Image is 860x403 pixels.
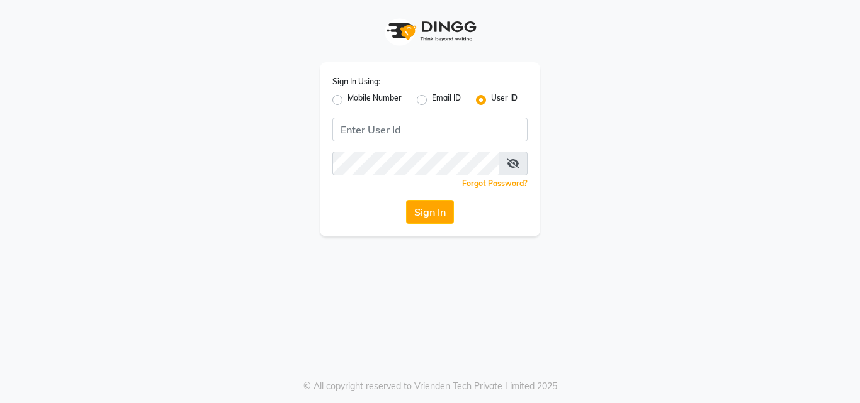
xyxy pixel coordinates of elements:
[332,118,528,141] input: Username
[332,76,380,87] label: Sign In Using:
[380,13,480,50] img: logo1.svg
[406,200,454,224] button: Sign In
[462,179,528,188] a: Forgot Password?
[432,92,461,108] label: Email ID
[348,92,402,108] label: Mobile Number
[491,92,518,108] label: User ID
[332,152,499,175] input: Username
